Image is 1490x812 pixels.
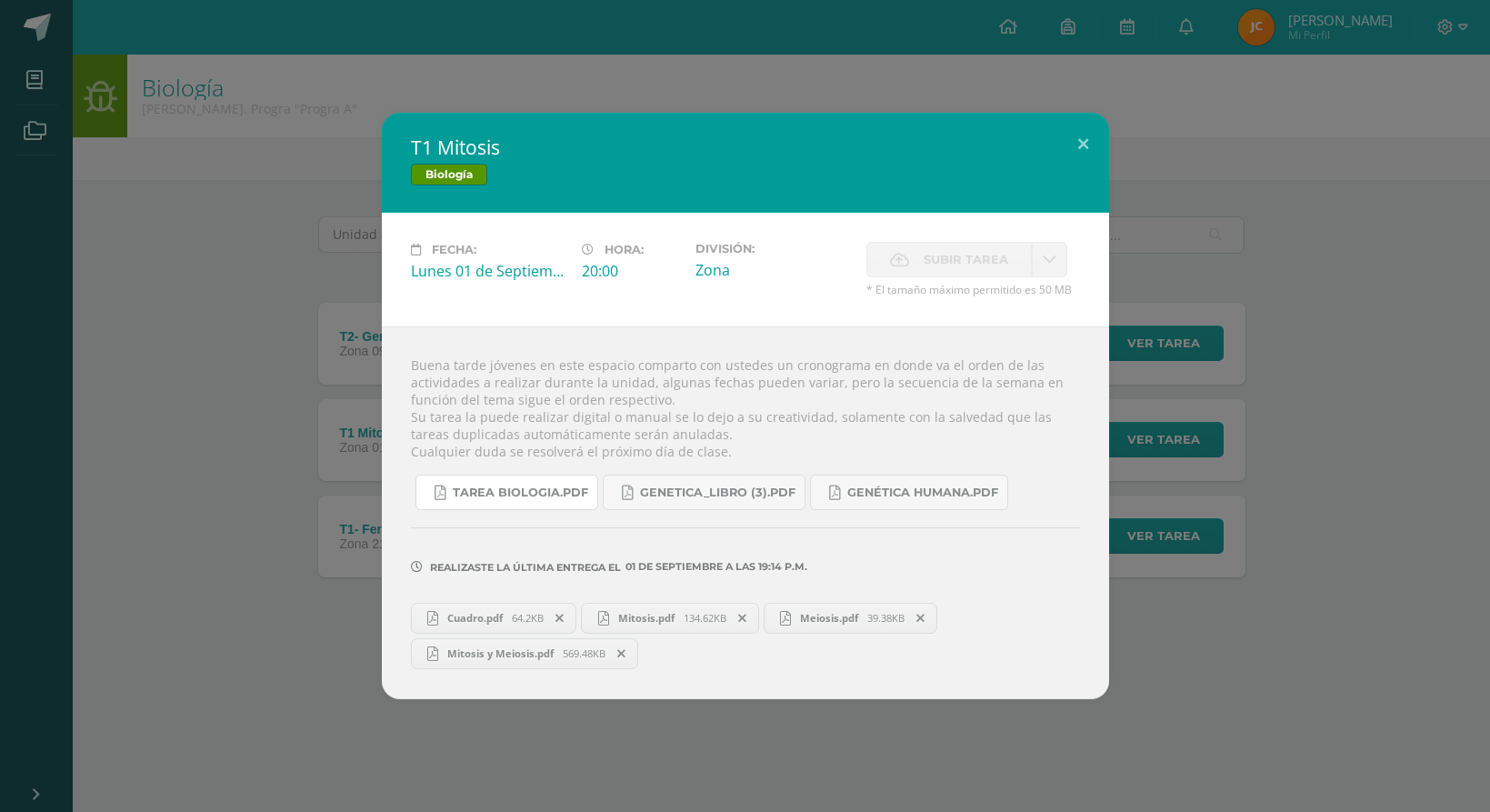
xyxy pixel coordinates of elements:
h2: T1 Mitosis [411,135,1080,160]
span: Tarea biologia.pdf [453,486,588,500]
a: Tarea biologia.pdf [415,475,598,510]
span: Remover entrega [606,644,637,664]
a: Genetica_LIBRO (3).pdf [603,475,805,510]
span: Biología [411,164,487,185]
button: Close (Esc) [1057,113,1109,175]
div: Buena tarde jóvenes en este espacio comparto con ustedes un cronograma en donde va el orden de la... [382,326,1109,698]
span: Meiosis.pdf [791,611,867,625]
span: Mitosis.pdf [609,611,684,625]
span: Remover entrega [727,608,758,628]
a: Meiosis.pdf 39.38KB [764,603,938,634]
span: 569.48KB [563,647,605,660]
span: 64.2KB [512,611,544,625]
span: Remover entrega [905,608,936,628]
span: Fecha: [432,243,476,256]
span: Genetica_LIBRO (3).pdf [640,486,795,500]
span: Subir tarea [924,243,1008,276]
span: Cuadro.pdf [438,611,512,625]
span: Remover entrega [545,608,575,628]
span: Hora: [605,243,644,256]
label: División: [695,242,852,256]
span: 134.62KB [684,611,726,625]
span: Genética humana.pdf [847,486,998,500]
a: Mitosis.pdf 134.62KB [581,603,759,634]
label: La fecha de entrega ha expirado [866,242,1032,277]
a: Mitosis y Meiosis.pdf 569.48KB [411,638,639,669]
a: La fecha de entrega ha expirado [1032,242,1067,277]
span: * El tamaño máximo permitido es 50 MB [866,282,1080,297]
a: Cuadro.pdf 64.2KB [411,603,577,634]
div: Lunes 01 de Septiembre [411,261,567,281]
span: Mitosis y Meiosis.pdf [438,647,563,660]
span: 39.38KB [867,611,905,625]
div: Zona [695,260,852,280]
div: 20:00 [582,261,681,281]
span: Realizaste la última entrega el [430,561,621,574]
span: 01 DE Septiembre A LAS 19:14 p.m. [621,566,807,567]
a: Genética humana.pdf [810,475,1008,510]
